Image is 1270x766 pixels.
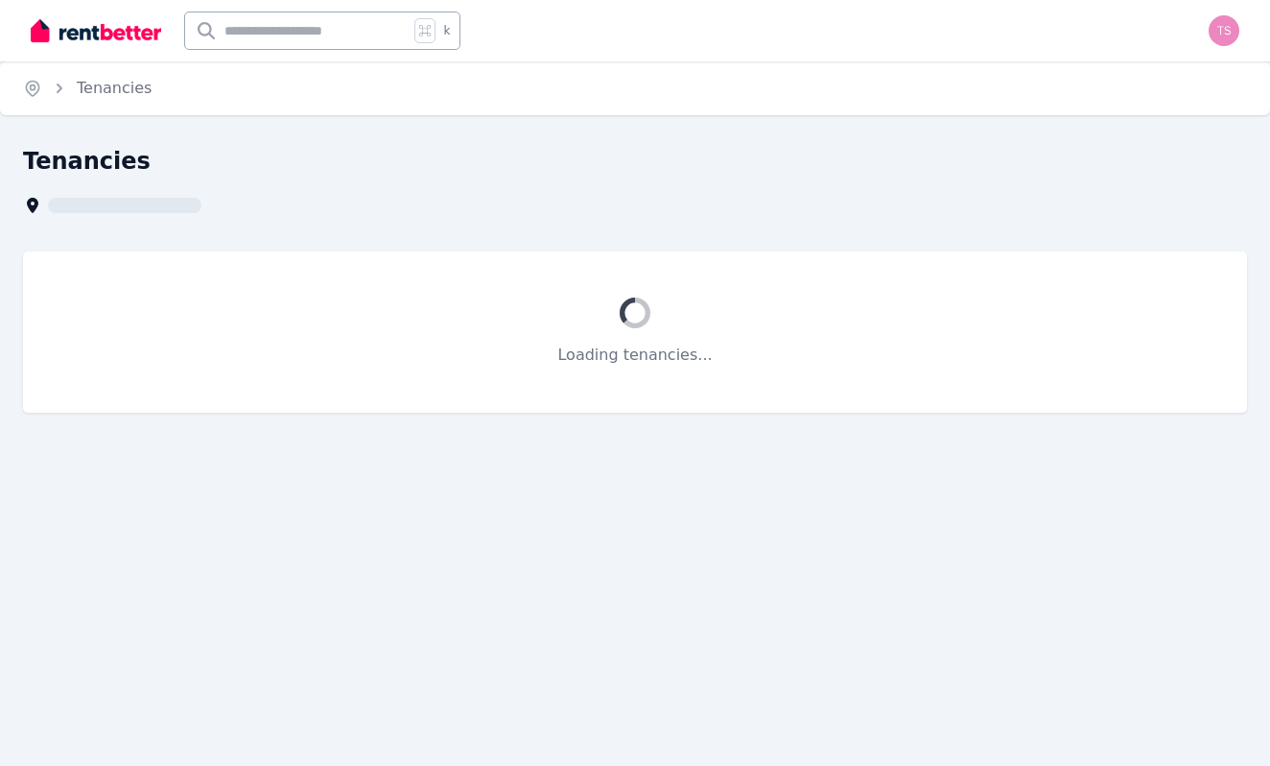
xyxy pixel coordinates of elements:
img: Tarun Sharma [1209,15,1239,46]
h1: Tenancies [23,146,151,177]
p: Loading tenancies... [69,344,1201,367]
img: RentBetter [31,16,161,45]
span: Tenancies [77,77,152,100]
span: k [443,23,450,38]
